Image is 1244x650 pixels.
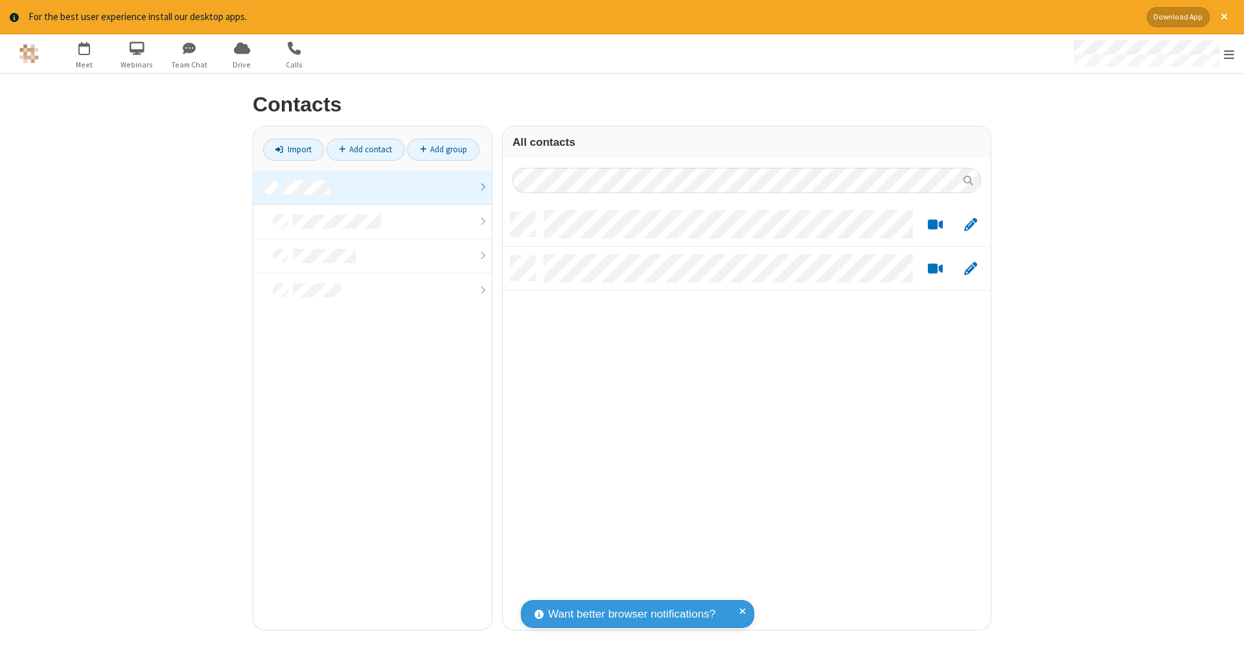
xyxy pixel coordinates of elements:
[958,216,983,233] button: Edit
[548,606,715,623] span: Want better browser notifications?
[958,261,983,277] button: Edit
[1061,34,1244,73] div: Open menu
[923,216,948,233] button: Start a video meeting
[327,139,405,161] a: Add contact
[253,93,991,116] h2: Contacts
[407,139,479,161] a: Add group
[1214,7,1234,27] button: Close alert
[1147,7,1210,27] button: Download App
[113,59,161,71] span: Webinars
[60,59,109,71] span: Meet
[5,34,53,73] button: Logo
[19,44,39,64] img: QA Selenium DO NOT DELETE OR CHANGE
[165,59,214,71] span: Team Chat
[513,136,981,148] h3: All contacts
[218,59,266,71] span: Drive
[923,261,948,277] button: Start a video meeting
[270,59,319,71] span: Calls
[263,139,324,161] a: Import
[503,203,991,631] div: grid
[29,10,1137,25] div: For the best user experience install our desktop apps.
